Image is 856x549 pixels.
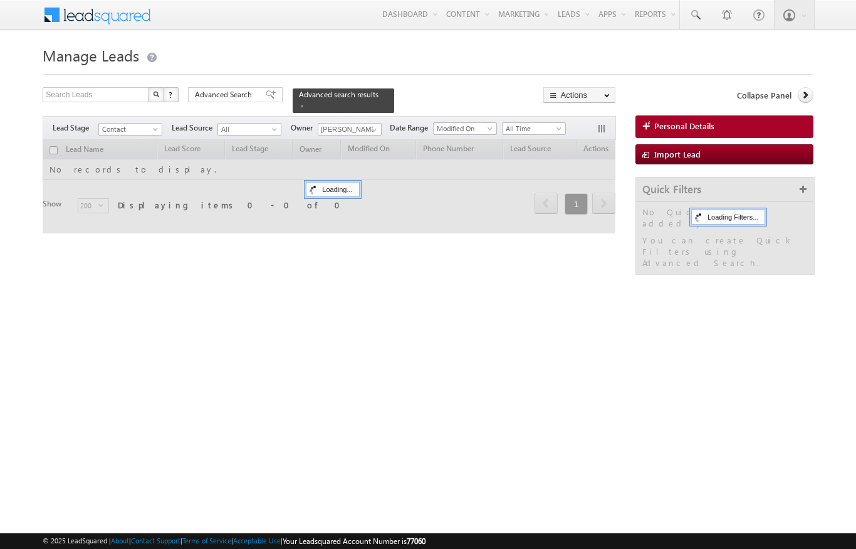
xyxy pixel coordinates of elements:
a: About [111,536,129,545]
div: Loading... [306,182,359,197]
span: Date Range [390,122,433,134]
span: Personal Details [654,120,714,132]
span: ? [169,89,174,100]
a: Show All Items [365,124,380,136]
span: Lead Stage [53,122,98,134]
span: 77060 [407,536,425,546]
input: Type to Search [318,123,382,136]
span: Import Lead [654,149,701,159]
span: Manage Leads [43,45,139,65]
button: Actions [543,87,615,103]
span: All [218,124,278,135]
div: Loading Filters... [691,210,765,225]
a: Terms of Service [182,536,231,545]
button: ? [164,87,179,102]
span: Lead Source [172,122,217,134]
a: Contact Support [131,536,180,545]
a: Modified On [433,122,497,135]
span: Advanced Search [195,89,256,100]
span: © 2025 LeadSquared | | | | | [43,535,425,547]
span: Contact [99,124,159,135]
img: Search [153,91,159,97]
span: Your Leadsquared Account Number is [283,536,425,546]
span: Advanced search results [299,90,378,99]
span: Owner [291,122,318,134]
a: All Time [502,122,566,135]
a: All [217,123,281,136]
span: Collapse Panel [737,90,791,101]
span: All Time [503,123,562,134]
span: Modified On [434,123,493,134]
a: Acceptable Use [233,536,281,545]
a: Personal Details [635,115,813,138]
a: Contact [98,123,162,136]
